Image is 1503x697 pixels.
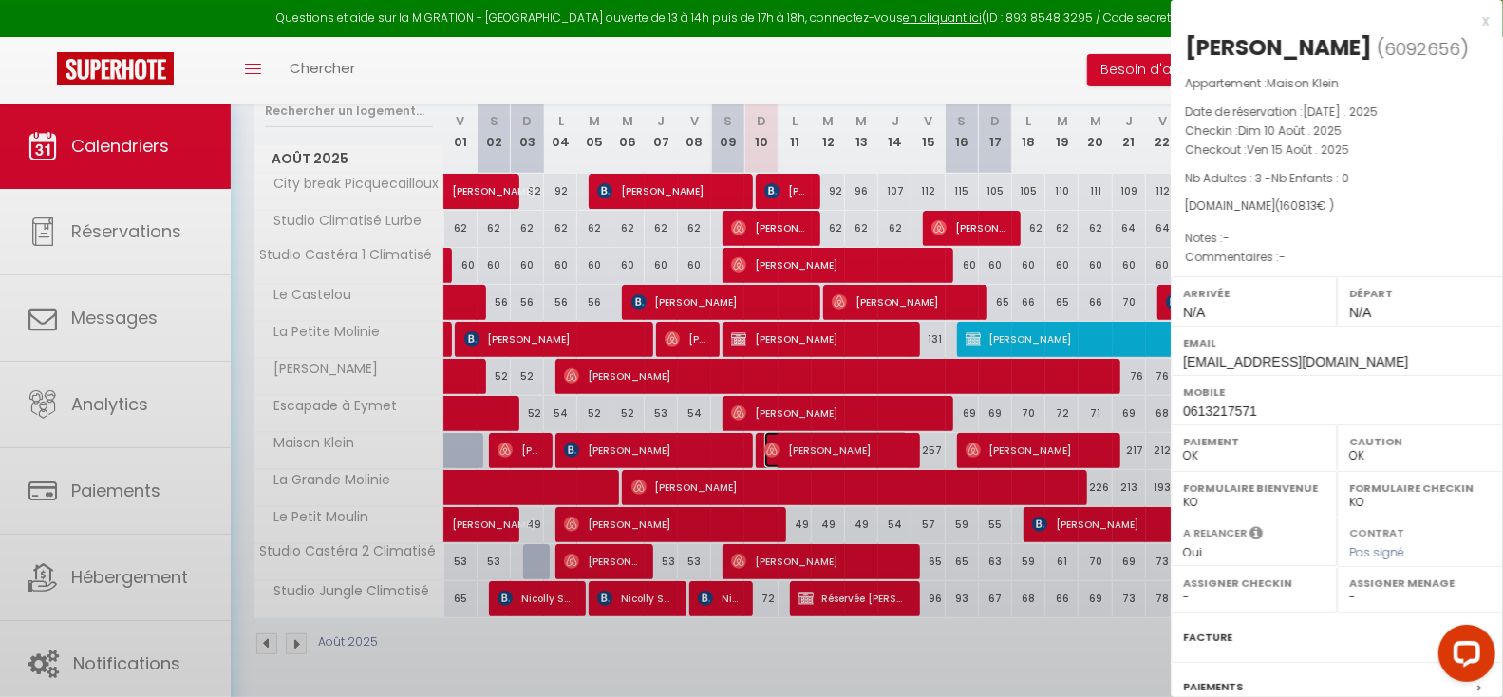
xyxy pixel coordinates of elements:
span: ( ) [1377,35,1469,62]
label: A relancer [1183,525,1247,541]
label: Contrat [1349,525,1404,537]
label: Mobile [1183,383,1491,402]
span: Ven 15 Août . 2025 [1247,141,1349,158]
span: [DATE] . 2025 [1303,104,1378,120]
label: Facture [1183,628,1232,648]
label: Caution [1349,432,1491,451]
span: Dim 10 Août . 2025 [1238,122,1342,139]
label: Formulaire Bienvenue [1183,479,1325,498]
span: Maison Klein [1267,75,1339,91]
div: x [1171,9,1489,32]
iframe: LiveChat chat widget [1423,617,1503,697]
label: Formulaire Checkin [1349,479,1491,498]
label: Paiement [1183,432,1325,451]
div: [PERSON_NAME] [1185,32,1372,63]
label: Départ [1349,284,1491,303]
label: Email [1183,333,1491,352]
span: Pas signé [1349,544,1404,560]
span: 0613217571 [1183,404,1257,419]
span: Nb Enfants : 0 [1271,170,1349,186]
label: Paiements [1183,677,1243,697]
label: Arrivée [1183,284,1325,303]
p: Checkin : [1185,122,1489,141]
span: - [1279,249,1286,265]
span: Nb Adultes : 3 - [1185,170,1349,186]
label: Assigner Menage [1349,574,1491,593]
span: [EMAIL_ADDRESS][DOMAIN_NAME] [1183,354,1408,369]
i: Sélectionner OUI si vous souhaiter envoyer les séquences de messages post-checkout [1249,525,1263,546]
span: N/A [1183,305,1205,320]
span: ( € ) [1275,198,1334,214]
span: 1608.13 [1280,198,1317,214]
p: Checkout : [1185,141,1489,160]
p: Appartement : [1185,74,1489,93]
span: 6092656 [1384,37,1460,61]
label: Assigner Checkin [1183,574,1325,593]
p: Notes : [1185,229,1489,248]
p: Date de réservation : [1185,103,1489,122]
span: N/A [1349,305,1371,320]
div: [DOMAIN_NAME] [1185,198,1489,216]
span: - [1223,230,1230,246]
p: Commentaires : [1185,248,1489,267]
